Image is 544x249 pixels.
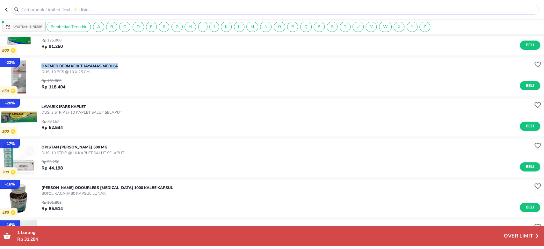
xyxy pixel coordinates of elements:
span: Beli [525,42,535,49]
span: A [93,24,104,30]
p: Rp 125.000 [41,37,63,43]
span: C [120,24,130,30]
div: M [246,22,258,32]
span: L [234,24,244,30]
p: DUS, 10 STRIP @ 10 KAPLET SALUT SELAPUT [41,150,124,156]
button: Beli [520,41,540,50]
p: Rp 151.800 [41,78,65,84]
span: P [287,24,298,30]
span: O [274,24,285,30]
div: C [119,22,130,32]
p: - 22 % [5,60,15,65]
div: N [260,22,272,32]
div: X [394,22,404,32]
div: S [327,22,337,32]
span: Pembelian Terakhir [47,24,91,30]
p: barang [17,229,504,236]
p: - 20 % [5,100,15,106]
span: V [366,24,376,30]
span: Beli [525,82,535,89]
p: 300 [2,129,11,134]
div: J [209,22,219,32]
p: Rp 91.250 [41,43,63,50]
span: Beli [525,204,535,211]
p: Rp 44.198 [41,165,63,171]
span: K [221,24,231,30]
span: R [314,24,324,30]
p: ONEMED Dermafix T Jayamas Medica [41,63,118,69]
p: BOTOL KACA @ 30 KAPSUL LUNAK [41,191,173,196]
span: Beli [525,123,535,130]
input: Cari produk Limited Deals⚡ disini… [21,6,537,13]
div: P [287,22,298,32]
span: 1 [17,230,20,236]
div: T [340,22,351,32]
span: Beli [525,163,535,170]
div: K [221,22,232,32]
p: 500 [2,48,11,53]
p: DUS, 10 PCS @ 10 x 25 CM [41,69,118,75]
p: Urutkan & Filter [13,25,42,29]
span: Y [407,24,417,30]
p: 200 [2,170,11,175]
button: Urutkan & Filter [3,22,46,32]
span: F [159,24,169,30]
p: Rp 62.534 [41,124,63,131]
span: D [133,24,144,30]
div: O [274,22,285,32]
p: Rp 118.404 [41,84,65,90]
p: Rp 85.514 [41,205,63,212]
span: T [340,24,350,30]
div: W [379,22,392,32]
span: J [210,24,219,30]
span: Rp 31.284 [17,236,38,242]
span: S [327,24,337,30]
p: OPISTAN [PERSON_NAME] 500 MG [41,144,124,150]
p: - 16 % [5,222,15,228]
span: W [379,24,391,30]
div: A [93,22,104,32]
span: M [247,24,258,30]
div: G [171,22,183,32]
p: [PERSON_NAME] ODOURLESS [MEDICAL_DATA] 1000 Kalbe KAPSUL [41,185,173,191]
p: LAVARIX Ifars KAPLET [41,104,122,109]
button: Beli [520,162,540,171]
p: Rp 101.802 [41,200,63,205]
div: H [185,22,196,32]
div: U [352,22,364,32]
div: F [159,22,169,32]
span: H [185,24,196,30]
p: DUS, 2 STRIP @ 10 KAPLET SALUT SELAPUT [41,109,122,115]
span: U [353,24,363,30]
div: L [234,22,244,32]
span: Z [420,24,430,30]
div: R [314,22,325,32]
span: Q [301,24,311,30]
p: 650 [2,89,11,94]
div: Pembelian Terakhir [47,22,91,32]
div: Z [419,22,430,32]
p: - 16 % [5,181,15,187]
div: D [133,22,144,32]
span: G [172,24,182,30]
button: Beli [520,81,540,90]
div: E [146,22,157,32]
p: ONEMED TEST KEHAMILAN INSTANT Jayamas [41,225,130,231]
p: - 17 % [5,141,15,147]
p: Rp 78.167 [41,118,63,124]
span: X [394,24,404,30]
span: B [106,24,117,30]
span: I [199,24,207,30]
p: Rp 53.250 [41,159,63,165]
div: Q [300,22,312,32]
div: I [198,22,207,32]
span: N [260,24,271,30]
button: Beli [520,203,540,212]
span: E [146,24,156,30]
p: 450 [2,210,11,215]
button: Beli [520,122,540,131]
div: V [366,22,377,32]
div: B [106,22,117,32]
div: Y [407,22,417,32]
